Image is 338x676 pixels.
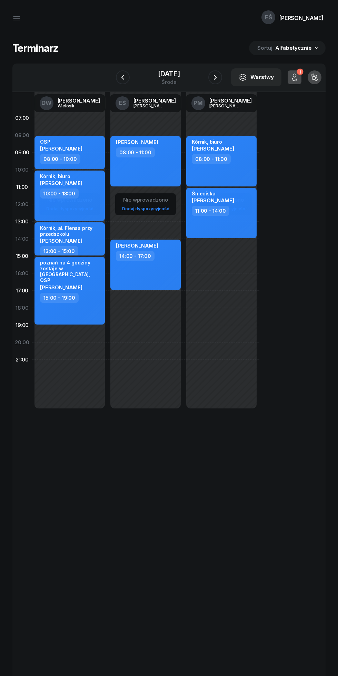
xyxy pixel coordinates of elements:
[119,100,126,106] span: EŚ
[40,225,101,237] div: Kórnik, al. Flensa przy przedszkolu
[192,145,234,152] span: [PERSON_NAME]
[12,265,32,282] div: 16:00
[12,299,32,317] div: 18:00
[58,98,100,103] div: [PERSON_NAME]
[119,194,172,214] button: Nie wprowadzonoDodaj dyspozycyjność
[275,45,312,51] span: Alfabetycznie
[40,260,101,283] div: poznań na 4 godziny zostaje w [GEOGRAPHIC_DATA], OSP
[116,139,158,145] span: [PERSON_NAME]
[12,109,32,127] div: 07:00
[192,206,229,216] div: 11:00 - 14:00
[40,238,82,244] span: [PERSON_NAME]
[12,144,32,161] div: 09:00
[12,161,32,178] div: 10:00
[12,42,58,54] h1: Terminarz
[257,44,274,52] span: Sortuj
[158,70,180,77] div: [DATE]
[12,334,32,351] div: 20:00
[279,15,324,21] div: [PERSON_NAME]
[40,180,82,186] span: [PERSON_NAME]
[192,154,231,164] div: 08:00 - 11:00
[158,79,180,85] div: środa
[110,94,181,112] a: EŚ[PERSON_NAME][PERSON_NAME]
[297,69,303,75] div: 1
[40,293,79,303] div: 15:00 - 19:00
[192,197,234,204] span: [PERSON_NAME]
[12,127,32,144] div: 08:00
[40,173,82,179] div: Kórnik, biuro
[119,205,172,213] a: Dodaj dyspozycyjność
[12,248,32,265] div: 15:00
[133,98,176,103] div: [PERSON_NAME]
[12,282,32,299] div: 17:00
[41,100,52,106] span: DW
[12,230,32,248] div: 14:00
[12,196,32,213] div: 12:00
[40,284,82,291] span: [PERSON_NAME]
[12,317,32,334] div: 19:00
[119,195,172,204] div: Nie wprowadzono
[209,104,242,108] div: [PERSON_NAME]
[40,189,79,199] div: 10:00 - 13:00
[133,104,167,108] div: [PERSON_NAME]
[209,98,252,103] div: [PERSON_NAME]
[192,139,234,145] div: Kórnik, biuro
[40,154,80,164] div: 08:00 - 10:00
[249,41,326,55] button: Sortuj Alfabetycznie
[12,213,32,230] div: 13:00
[239,73,274,82] div: Warstwy
[116,242,158,249] span: [PERSON_NAME]
[40,246,78,256] div: 13:00 - 15:00
[288,70,301,84] button: 1
[40,139,82,145] div: OSP
[192,191,234,196] div: Śnieciska
[116,251,155,261] div: 14:00 - 17:00
[116,147,155,157] div: 08:00 - 11:00
[265,15,272,20] span: EŚ
[193,100,203,106] span: PM
[12,178,32,196] div: 11:00
[40,145,82,152] span: [PERSON_NAME]
[186,94,257,112] a: PM[PERSON_NAME][PERSON_NAME]
[58,104,91,108] div: Wielosik
[12,351,32,368] div: 21:00
[34,94,106,112] a: DW[PERSON_NAME]Wielosik
[231,68,281,86] button: Warstwy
